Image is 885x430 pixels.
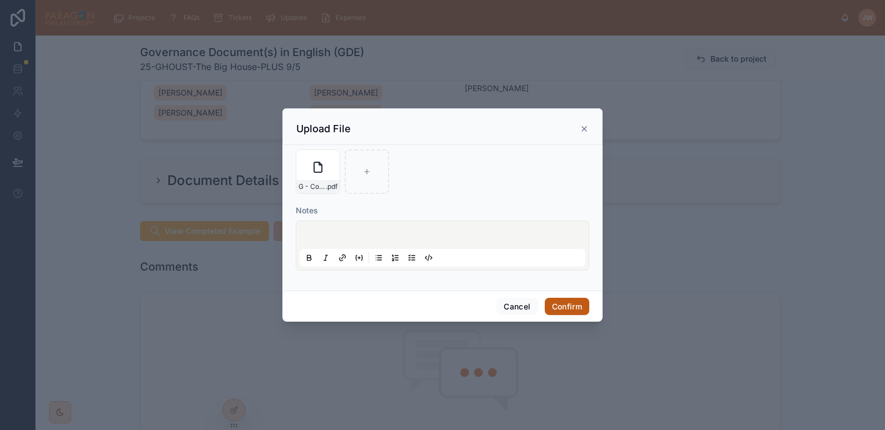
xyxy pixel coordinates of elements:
[299,182,326,191] span: G - Constitution
[296,122,351,136] h3: Upload File
[545,298,589,316] button: Confirm
[496,298,538,316] button: Cancel
[326,182,337,191] span: .pdf
[296,206,318,215] span: Notes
